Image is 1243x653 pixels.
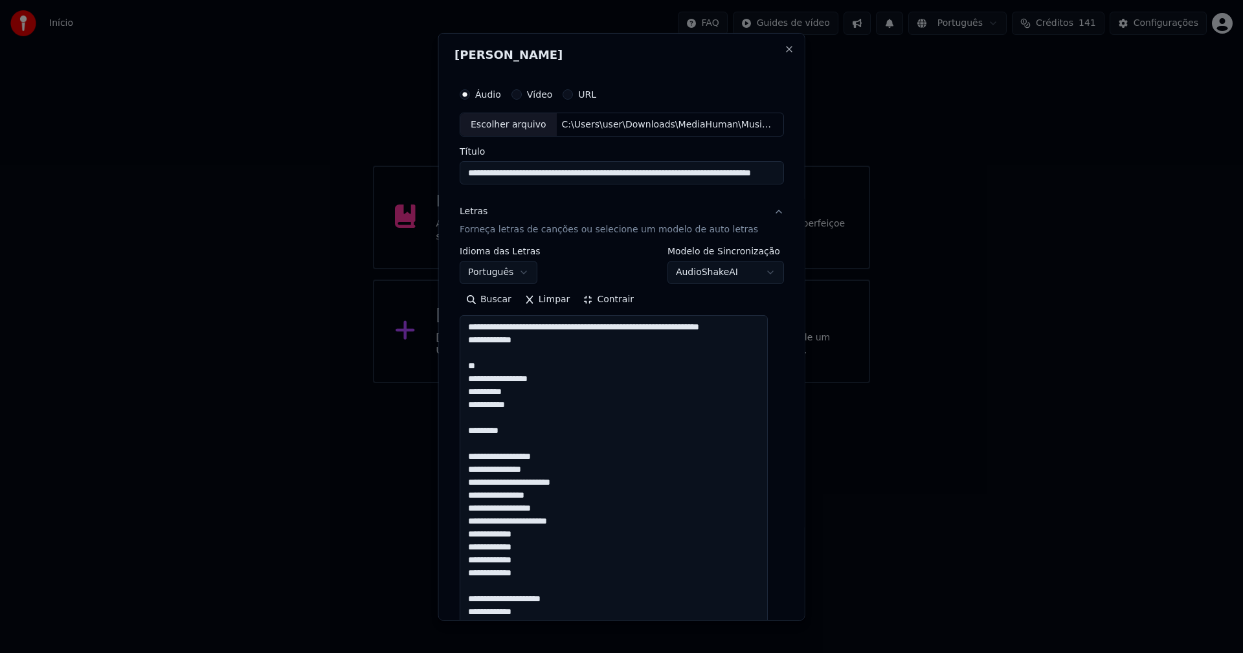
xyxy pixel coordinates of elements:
[460,113,557,136] div: Escolher arquivo
[460,289,518,310] button: Buscar
[556,118,776,131] div: C:\Users\user\Downloads\MediaHuman\Music\SEQUÊNCIA FEITICEIRA - [PERSON_NAME] feat MC GW, MC [PER...
[517,289,576,310] button: Limpar
[460,195,784,247] button: LetrasForneça letras de canções ou selecione um modelo de auto letras
[526,89,552,98] label: Vídeo
[460,147,784,156] label: Título
[460,205,487,218] div: Letras
[576,289,640,310] button: Contrair
[667,247,783,256] label: Modelo de Sincronização
[460,247,541,256] label: Idioma das Letras
[578,89,596,98] label: URL
[475,89,501,98] label: Áudio
[454,49,789,60] h2: [PERSON_NAME]
[460,223,758,236] p: Forneça letras de canções ou selecione um modelo de auto letras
